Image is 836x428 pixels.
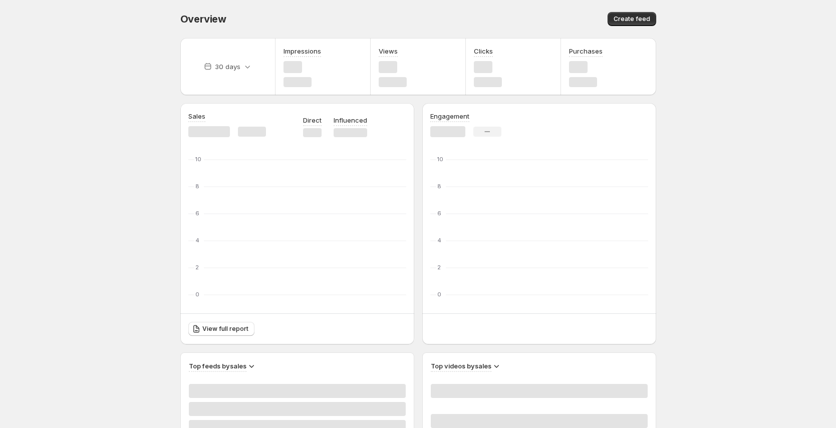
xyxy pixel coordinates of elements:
span: Create feed [614,15,650,23]
text: 0 [437,291,441,298]
a: View full report [188,322,254,336]
h3: Engagement [430,111,469,121]
text: 6 [437,210,441,217]
text: 4 [195,237,199,244]
text: 10 [437,156,443,163]
text: 6 [195,210,199,217]
span: View full report [202,325,248,333]
h3: Views [379,46,398,56]
text: 2 [195,264,199,271]
text: 8 [195,183,199,190]
p: 30 days [215,62,240,72]
text: 10 [195,156,201,163]
h3: Clicks [474,46,493,56]
button: Create feed [608,12,656,26]
h3: Impressions [284,46,321,56]
p: Influenced [334,115,367,125]
span: Overview [180,13,226,25]
h3: Top videos by sales [431,361,491,371]
h3: Purchases [569,46,603,56]
p: Direct [303,115,322,125]
text: 0 [195,291,199,298]
h3: Top feeds by sales [189,361,246,371]
text: 2 [437,264,441,271]
h3: Sales [188,111,205,121]
text: 8 [437,183,441,190]
text: 4 [437,237,441,244]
